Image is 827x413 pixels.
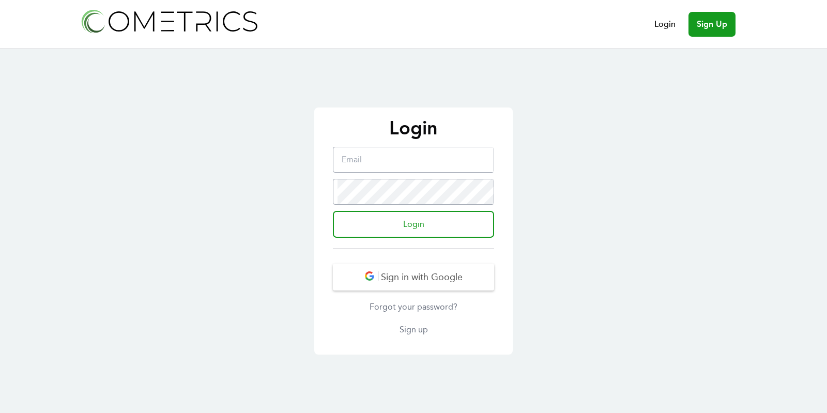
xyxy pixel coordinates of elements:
[654,18,676,30] a: Login
[333,211,494,238] input: Login
[333,301,494,313] a: Forgot your password?
[333,264,494,290] button: Sign in with Google
[338,147,494,172] input: Email
[688,12,736,37] a: Sign Up
[333,324,494,336] a: Sign up
[79,6,259,36] img: Cometrics logo
[325,118,502,139] p: Login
